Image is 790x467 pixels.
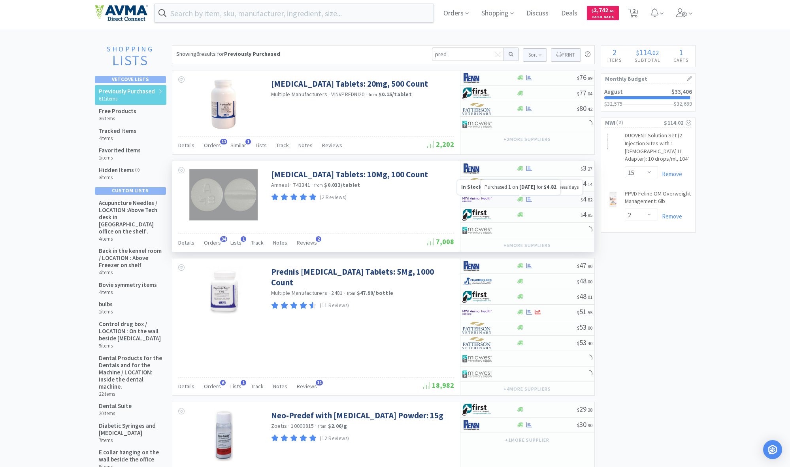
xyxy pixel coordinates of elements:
h5: Favorited Items [99,147,141,154]
span: · [344,290,345,297]
span: ( 2 ) [615,119,664,127]
button: Sort [523,48,547,62]
span: 2481 [331,289,343,296]
img: f5e969b455434c6296c6d81ef179fa71_3.png [462,103,492,115]
span: Track [251,383,264,390]
span: Lists [256,142,267,149]
span: Track [276,142,289,149]
img: 67d67680309e4a0bb49a5ff0391dcc42_6.png [462,404,492,416]
span: 53 [577,338,592,347]
h1: Shopping [99,45,162,53]
span: from [347,290,356,296]
span: · [366,91,367,98]
a: ShoppingLists [95,45,166,72]
span: . 82 [586,197,592,203]
span: Cash Back [592,15,614,20]
strong: $0.15 / tablet [379,91,412,98]
span: 1 [245,139,251,144]
h6: 7 items [99,437,162,444]
span: from [369,92,377,97]
strong: $47.90 / bottle [357,289,393,296]
h5: E collar hanging on the wall beside the office [99,449,162,463]
img: 4dd14cff54a648ac9e977f0c5da9bc2e_5.png [462,353,492,364]
span: $ [577,422,579,428]
h6: 1 items [99,309,113,315]
span: 743341 [293,181,310,188]
span: Similar [230,142,246,149]
span: 48 [577,276,592,285]
span: 11 [220,139,227,144]
h6: 611 items [99,96,155,102]
img: f5e969b455434c6296c6d81ef179fa71_3.png [462,322,492,334]
img: 8d752154d47e4b8f8a4e4c5b80f4c594_158964.png [198,78,249,130]
img: 9ae4190d82234b25abcdfd3f82304499_10998.png [605,192,621,207]
h5: bulbs [99,301,113,308]
a: August$33,406$32,575$32,689 [601,84,695,111]
img: f6b2451649754179b5b4e0c70c3f7cb0_2.png [462,194,492,205]
img: 4dd14cff54a648ac9e977f0c5da9bc2e_5.png [462,118,492,130]
h5: Dental Suite [99,402,132,410]
a: $2,742.61Cash Back [587,2,619,24]
span: . 00 [586,325,592,331]
p: (11 Reviews) [320,302,349,310]
span: Notes [273,239,287,246]
span: . 14 [586,181,592,187]
span: · [311,181,313,188]
span: 2 [613,47,617,57]
a: Remove [658,213,682,220]
span: $ [581,197,583,203]
h1: Monthly Budget [605,74,691,84]
span: 34 [220,236,227,242]
h4: Items [601,56,628,64]
img: e1133ece90fa4a959c5ae41b0808c578_9.png [462,260,492,272]
span: Details [178,383,194,390]
h6: 9 items [99,343,162,349]
p: (12 Reviews) [320,435,349,443]
span: Orders [204,239,221,246]
span: 32,689 [677,100,692,107]
a: [MEDICAL_DATA] Tablets: 10Mg, 100 Count [271,169,428,180]
span: $ [636,49,639,57]
span: $32,575 [604,100,622,107]
h5: Back in the kennel room / LOCATION : Above Freezer on shelf [99,247,162,269]
img: 4dd14cff54a648ac9e977f0c5da9bc2e_5.png [462,224,492,236]
span: · [328,91,330,98]
span: Lists [230,239,241,246]
img: d7f5a7ef16e84ffea11b73860aed2997_692689.png [189,169,258,220]
span: 6 [220,380,226,385]
h6: 4 items [99,135,136,142]
span: 47 [577,261,592,270]
button: +2more suppliers [500,134,554,145]
span: . 89 [586,75,592,81]
input: Filter results... [432,47,503,61]
img: aa0fa85e6f1648fbb945d8d45e0cdc1a_121189.jpeg [198,266,249,318]
div: Custom Lists [95,187,166,194]
a: [MEDICAL_DATA] Tablets: 20mg, 500 Count [271,78,428,89]
span: 1 [679,47,683,57]
span: 7,008 [427,237,454,246]
span: . 04 [586,91,592,97]
span: $ [577,106,579,112]
h6: 4 items [99,236,162,242]
h6: 4 items [99,270,162,276]
h4: Subtotal [628,56,667,64]
span: 48 [577,292,592,301]
h5: Diabetic Syringes and [MEDICAL_DATA] [99,422,162,437]
span: Reviews [322,142,342,149]
img: e1133ece90fa4a959c5ae41b0808c578_9.png [462,419,492,431]
button: +5more suppliers [500,240,554,251]
span: Purchased on for [485,184,556,190]
h6: 4 items [99,289,157,296]
span: · [290,181,292,188]
p: - In stock - expected delivery 1-2 business days [461,184,579,191]
span: $4.82 [544,184,556,190]
button: Print [551,48,581,62]
span: · [288,422,290,429]
span: 1 [241,380,246,385]
h6: 36 items [99,116,136,122]
strong: Previously Purchased [224,50,280,57]
h6: 3 items [99,175,140,181]
span: . 01 [586,294,592,300]
a: Neo-Predef with [MEDICAL_DATA] Powder: 15g [271,410,443,421]
span: 1 [241,236,246,242]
